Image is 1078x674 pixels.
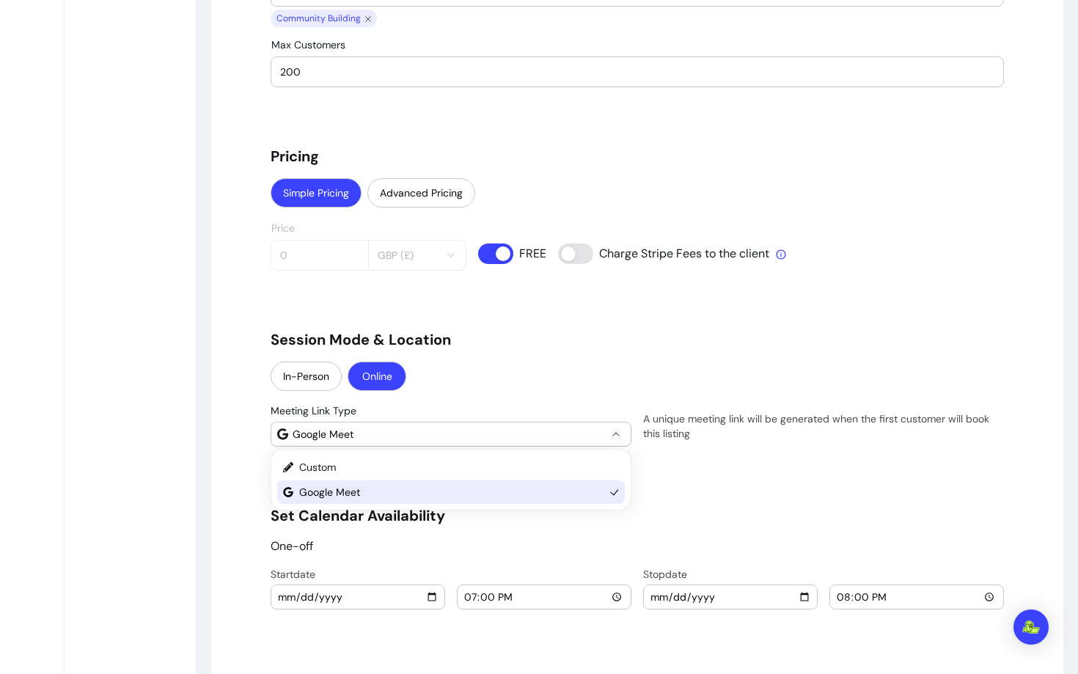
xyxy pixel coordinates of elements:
p: Stop date [643,567,1004,582]
span: Max Customers [271,38,345,51]
span: Google Meet [299,485,604,499]
input: FREE [478,243,546,264]
button: Advanced Pricing [367,178,475,208]
button: In-Person [271,362,342,391]
h5: Set Calendar Availability [271,505,1004,526]
span: close chip [362,10,374,27]
input: Charge Stripe Fees to the client [558,243,771,264]
p: One-off [271,538,313,555]
p: A unique meeting link will be generated when the first customer will book this listing [643,411,1004,447]
span: Google Meet [293,427,607,442]
div: Open Intercom Messenger [1013,609,1049,645]
h5: Session Mode & Location [271,329,1004,350]
button: Online [348,362,406,391]
p: Start date [271,567,631,582]
button: Simple Pricing [271,178,362,208]
input: Max Customers [280,65,994,79]
span: Community Building [274,12,362,24]
span: Custom [299,460,604,475]
span: Price [271,221,295,235]
h5: Pricing [271,146,1004,166]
